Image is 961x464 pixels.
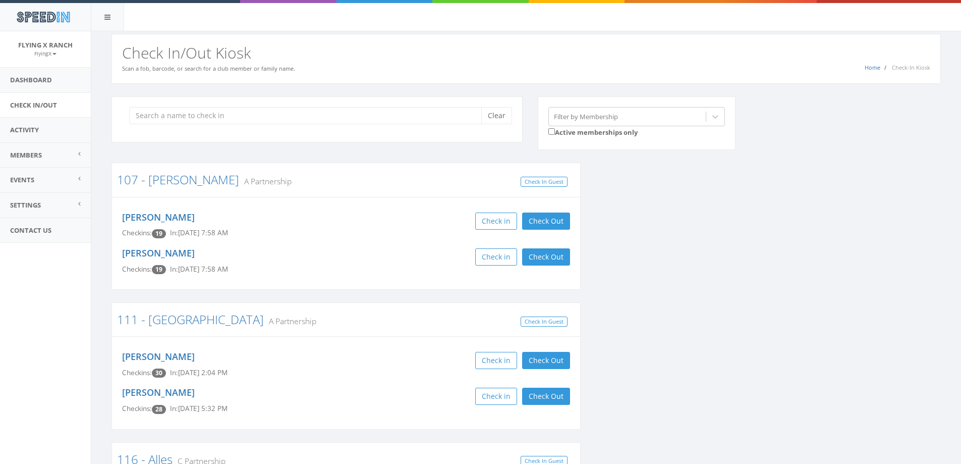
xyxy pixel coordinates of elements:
span: In: [DATE] 2:04 PM [170,368,228,377]
small: A Partnership [239,176,292,187]
div: Filter by Membership [554,112,618,121]
span: Checkin count [152,405,166,414]
span: In: [DATE] 7:58 AM [170,228,228,237]
label: Active memberships only [548,126,638,137]
span: Checkins: [122,404,152,413]
a: 107 - [PERSON_NAME] [117,171,239,188]
span: Checkin count [152,265,166,274]
button: Check in [475,213,517,230]
a: Home [865,64,880,71]
small: FlyingX [34,50,56,57]
span: Check-In Kiosk [892,64,930,71]
span: Contact Us [10,226,51,235]
h2: Check In/Out Kiosk [122,44,930,61]
span: Members [10,150,42,160]
a: [PERSON_NAME] [122,350,195,363]
a: Check In Guest [521,317,568,327]
span: Checkins: [122,228,152,237]
span: Checkins: [122,265,152,274]
span: Checkin count [152,369,166,378]
button: Check Out [522,388,570,405]
img: speedin_logo.png [12,8,75,26]
a: [PERSON_NAME] [122,386,195,398]
a: FlyingX [34,48,56,58]
button: Check Out [522,248,570,266]
span: Settings [10,200,41,210]
span: In: [DATE] 7:58 AM [170,265,228,274]
a: [PERSON_NAME] [122,247,195,259]
a: Check In Guest [521,177,568,187]
button: Check in [475,352,517,369]
span: In: [DATE] 5:32 PM [170,404,228,413]
span: Flying X Ranch [18,40,73,49]
span: Checkin count [152,229,166,238]
span: Checkins: [122,368,152,377]
small: A Partnership [264,316,316,327]
small: Scan a fob, barcode, or search for a club member or family name. [122,65,295,72]
button: Clear [481,107,512,124]
button: Check in [475,248,517,266]
a: 111 - [GEOGRAPHIC_DATA] [117,311,264,328]
input: Active memberships only [548,128,555,135]
button: Check in [475,388,517,405]
button: Check Out [522,213,570,230]
span: Events [10,175,34,184]
button: Check Out [522,352,570,369]
a: [PERSON_NAME] [122,211,195,223]
input: Search a name to check in [129,107,489,124]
